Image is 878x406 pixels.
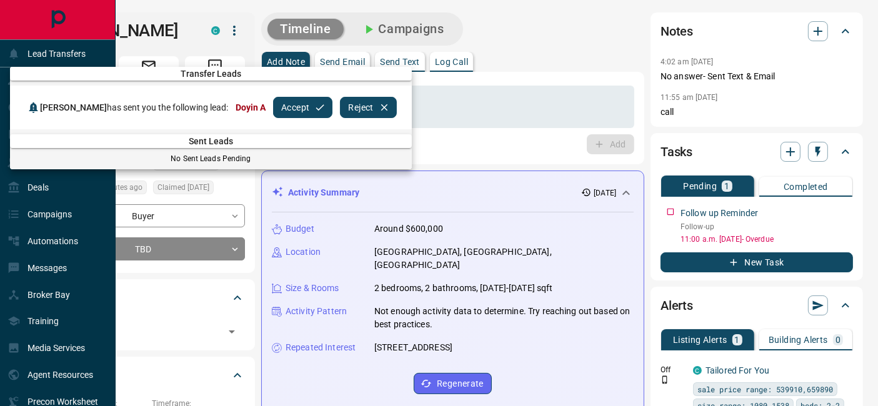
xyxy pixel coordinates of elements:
span: has sent you the following lead: [40,102,228,112]
span: Doyin A [236,102,266,112]
button: Accept [273,97,332,118]
p: No Sent Leads Pending [10,153,412,164]
button: Reject [340,97,396,118]
span: Transfer Leads [10,69,412,79]
span: [PERSON_NAME] [40,102,107,112]
span: Sent Leads [10,136,412,146]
